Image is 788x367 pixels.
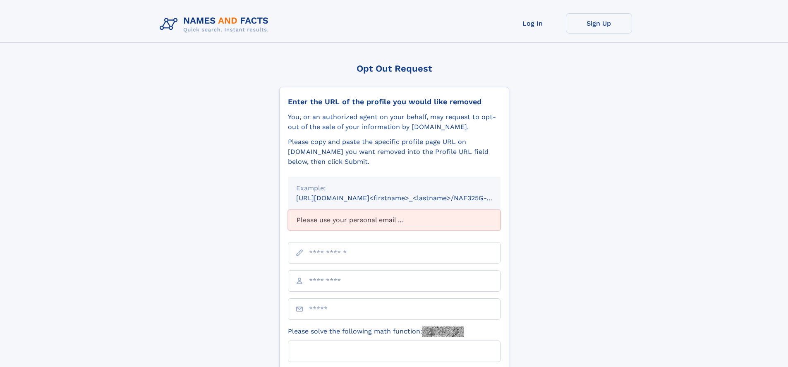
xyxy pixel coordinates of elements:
a: Sign Up [566,13,632,34]
div: You, or an authorized agent on your behalf, may request to opt-out of the sale of your informatio... [288,112,501,132]
div: Opt Out Request [279,63,509,74]
label: Please solve the following math function: [288,326,464,337]
div: Please use your personal email ... [288,210,501,230]
img: Logo Names and Facts [156,13,275,36]
small: [URL][DOMAIN_NAME]<firstname>_<lastname>/NAF325G-xxxxxxxx [296,194,516,202]
div: Example: [296,183,492,193]
div: Please copy and paste the specific profile page URL on [DOMAIN_NAME] you want removed into the Pr... [288,137,501,167]
a: Log In [500,13,566,34]
div: Enter the URL of the profile you would like removed [288,97,501,106]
